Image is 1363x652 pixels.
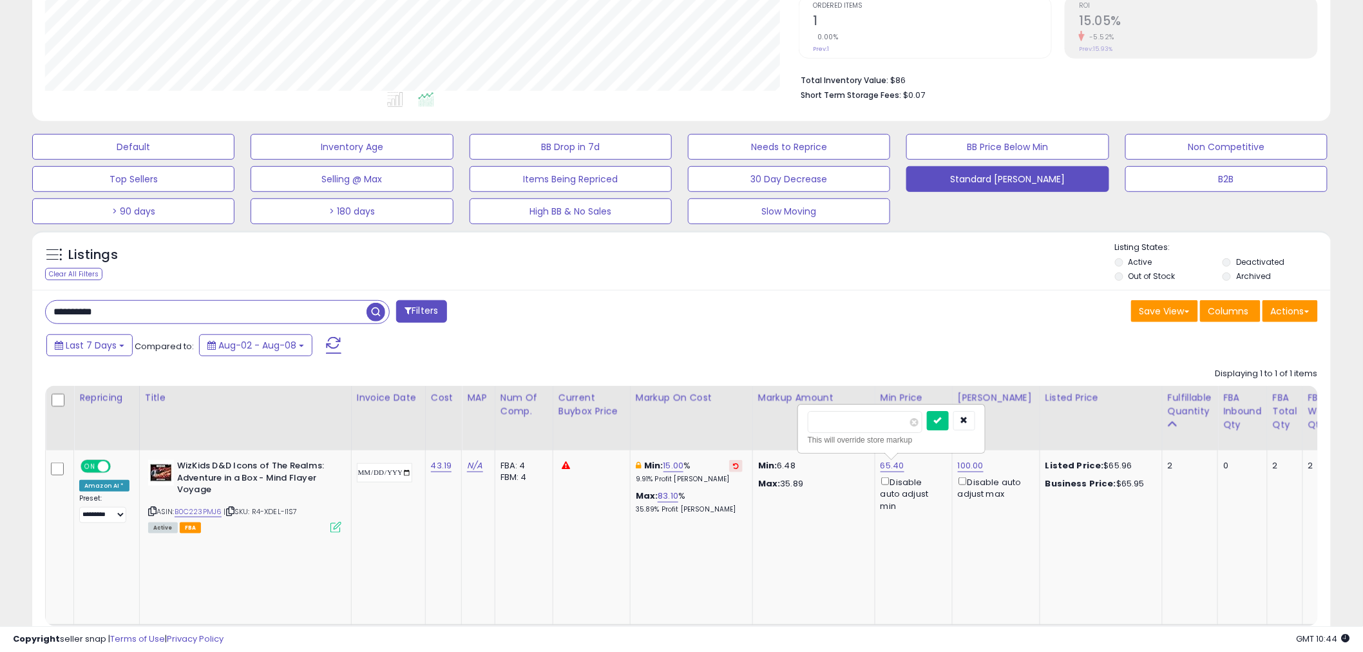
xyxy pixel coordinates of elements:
button: Needs to Reprice [688,134,890,160]
strong: Copyright [13,633,60,645]
button: Save View [1131,300,1198,322]
button: Default [32,134,234,160]
span: ROI [1079,3,1317,10]
div: 2 [1308,460,1357,472]
button: Standard [PERSON_NAME] [906,166,1109,192]
span: Ordered Items [813,3,1051,10]
div: This will override store markup [808,434,975,446]
div: Displaying 1 to 1 of 1 items [1215,368,1318,380]
a: 43.19 [431,459,452,472]
button: Filters [396,300,446,323]
div: FBA Total Qty [1273,391,1297,432]
div: 0 [1223,460,1257,472]
small: Prev: 15.93% [1079,45,1112,53]
button: Items Being Repriced [470,166,672,192]
button: Top Sellers [32,166,234,192]
div: Disable auto adjust max [958,475,1030,500]
button: Slow Moving [688,198,890,224]
div: Markup on Cost [636,391,747,405]
button: > 180 days [251,198,453,224]
button: Last 7 Days [46,334,133,356]
h5: Listings [68,246,118,264]
p: Listing States: [1115,242,1331,254]
b: Business Price: [1045,477,1116,490]
span: All listings currently available for purchase on Amazon [148,523,178,533]
span: FBA [180,523,202,533]
p: 35.89% Profit [PERSON_NAME] [636,505,743,514]
li: $86 [801,72,1308,87]
button: Columns [1200,300,1261,322]
h2: 1 [813,14,1051,31]
div: Num of Comp. [500,391,548,418]
b: WizKids D&D Icons of The Realms: Adventure in a Box - Mind Flayer Voyage [177,460,334,499]
a: B0C223PMJ6 [175,506,222,517]
a: 65.40 [881,459,904,472]
div: % [636,460,743,484]
img: 519oC2-PIaL._SL40_.jpg [148,460,174,486]
button: High BB & No Sales [470,198,672,224]
div: Current Buybox Price [558,391,625,418]
button: Inventory Age [251,134,453,160]
div: MAP [467,391,489,405]
a: 83.10 [658,490,678,503]
strong: Max: [758,477,781,490]
strong: Min: [758,459,777,472]
button: 30 Day Decrease [688,166,890,192]
div: % [636,490,743,514]
a: 15.00 [663,459,684,472]
b: Min: [644,459,663,472]
small: Prev: 1 [813,45,829,53]
span: Aug-02 - Aug-08 [218,339,296,352]
p: 35.89 [758,478,865,490]
button: Non Competitive [1125,134,1328,160]
div: Clear All Filters [45,268,102,280]
th: The percentage added to the cost of goods (COGS) that forms the calculator for Min & Max prices. [630,386,752,450]
p: 9.91% Profit [PERSON_NAME] [636,475,743,484]
span: Columns [1208,305,1249,318]
p: 6.48 [758,460,865,472]
a: Terms of Use [110,633,165,645]
b: Short Term Storage Fees: [801,90,901,101]
div: Listed Price [1045,391,1157,405]
div: FBA inbound Qty [1223,391,1262,432]
span: ON [82,461,98,472]
div: 2 [1168,460,1208,472]
button: Aug-02 - Aug-08 [199,334,312,356]
div: FBA Warehouse Qty [1308,391,1362,432]
button: Actions [1263,300,1318,322]
b: Max: [636,490,658,502]
label: Deactivated [1236,256,1284,267]
div: Title [145,391,346,405]
div: seller snap | | [13,633,224,646]
h2: 15.05% [1079,14,1317,31]
a: 100.00 [958,459,984,472]
small: 0.00% [813,32,839,42]
label: Active [1129,256,1152,267]
div: Repricing [79,391,134,405]
button: Selling @ Max [251,166,453,192]
div: Preset: [79,494,129,523]
span: OFF [109,461,129,472]
div: $65.95 [1045,478,1152,490]
div: ASIN: [148,460,341,532]
div: Amazon AI * [79,480,129,492]
div: Fulfillable Quantity [1168,391,1212,418]
span: $0.07 [903,89,925,101]
div: 2 [1273,460,1293,472]
button: BB Price Below Min [906,134,1109,160]
div: FBA: 4 [500,460,543,472]
div: $65.96 [1045,460,1152,472]
b: Listed Price: [1045,459,1104,472]
div: Disable auto adjust min [881,475,942,512]
a: N/A [467,459,482,472]
label: Out of Stock [1129,271,1176,282]
b: Total Inventory Value: [801,75,888,86]
th: CSV column name: cust_attr_3_Invoice Date [351,386,425,450]
div: FBM: 4 [500,472,543,483]
label: Archived [1236,271,1271,282]
button: BB Drop in 7d [470,134,672,160]
button: > 90 days [32,198,234,224]
div: Markup Amount [758,391,870,405]
span: | SKU: R4-XDEL-I1S7 [224,506,298,517]
button: B2B [1125,166,1328,192]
